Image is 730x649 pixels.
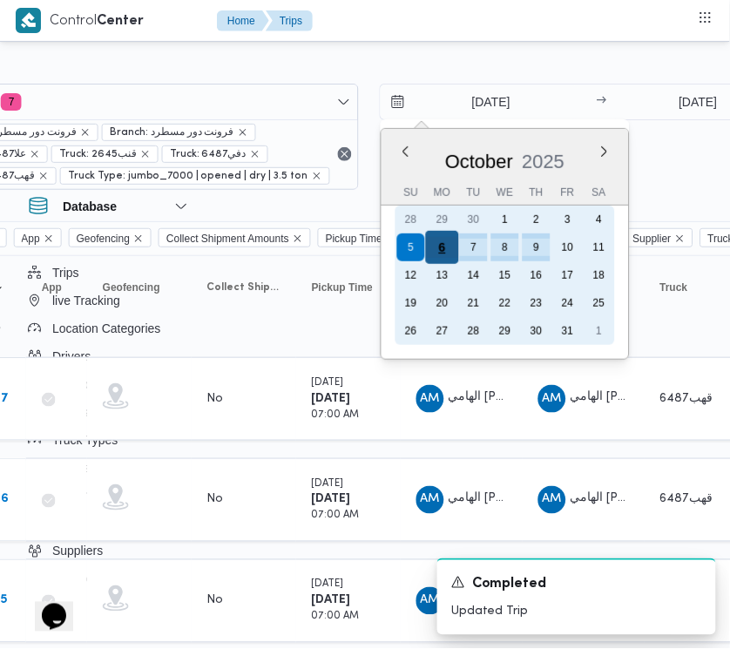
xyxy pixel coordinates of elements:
[451,574,702,596] div: Notification
[425,231,458,264] div: day-6
[266,10,313,31] button: Trips
[429,180,456,205] div: Mo
[69,228,152,247] span: Geofencing
[1,93,22,111] span: 7 active filters
[77,229,130,248] span: Geofencing
[51,145,159,163] span: Truck: قنب2645
[429,317,456,345] div: day-27
[97,15,144,28] b: Center
[312,595,351,606] b: [DATE]
[110,125,234,140] span: Branch: فرونت دور مسطرد
[445,151,513,172] span: October
[397,206,425,233] div: day-28
[238,127,248,138] button: remove selected entity
[554,289,582,317] div: day-24
[416,486,444,514] div: Alhamai Muhammad Khald Ali
[460,261,488,289] div: day-14
[429,206,456,233] div: day-29
[312,410,360,420] small: 07:00 AM
[312,393,351,404] b: [DATE]
[491,261,519,289] div: day-15
[162,145,268,163] span: Truck: دفي6487
[140,149,151,159] button: remove selected entity
[460,180,488,205] div: Tu
[250,149,260,159] button: remove selected entity
[585,317,613,345] div: day-1
[522,151,564,172] span: 2025
[538,486,566,514] div: Alhamai Muhammad Khald Ali
[491,206,519,233] div: day-1
[207,492,224,508] div: No
[312,511,360,521] small: 07:00 AM
[585,206,613,233] div: day-4
[60,167,330,185] span: Truck Type: jumbo_7000 | opened | dry | 3.5 ton
[312,479,344,489] small: [DATE]
[521,150,565,173] div: Button. Open the year selector. 2025 is currently selected.
[397,180,425,205] div: Su
[103,281,160,294] span: Geofencing
[554,317,582,345] div: day-31
[460,206,488,233] div: day-30
[421,385,440,413] span: AM
[472,575,547,596] span: Completed
[523,180,551,205] div: Th
[17,579,73,632] iframe: chat widget
[207,391,224,407] div: No
[44,233,54,244] button: Remove App from selection in this group
[675,233,686,244] button: Remove Supplier from selection in this group
[491,180,519,205] div: We
[444,150,514,173] div: Button. Open the month selector. October is currently selected.
[429,289,456,317] div: day-20
[449,493,585,504] span: الهامي [PERSON_NAME]
[312,612,360,622] small: 07:00 AM
[449,392,585,403] span: الهامي [PERSON_NAME]
[397,289,425,317] div: day-19
[554,206,582,233] div: day-3
[523,261,551,289] div: day-16
[312,494,351,505] b: [DATE]
[80,127,91,138] button: remove selected entity
[68,168,308,184] span: Truck Type: jumbo_7000 | opened | dry | 3.5 ton
[523,289,551,317] div: day-23
[35,274,78,301] button: App
[421,486,440,514] span: AM
[30,149,40,159] button: remove selected entity
[660,494,713,505] span: قهب6487
[554,233,582,261] div: day-10
[22,229,40,248] span: App
[42,281,62,294] span: App
[625,228,693,247] span: Supplier
[460,317,488,345] div: day-28
[660,281,688,294] span: Truck
[571,392,706,403] span: الهامي [PERSON_NAME]
[491,233,519,261] div: day-8
[133,233,144,244] button: Remove Geofencing from selection in this group
[305,274,392,301] button: Pickup Time
[460,289,488,317] div: day-21
[335,144,355,165] button: Remove
[538,385,566,413] div: Alhamai Muhammad Khald Ali
[207,281,281,294] span: Collect Shipment Amounts
[102,124,256,141] span: Branch: فرونت دور مسطرد
[312,171,322,181] button: remove selected entity
[312,580,344,590] small: [DATE]
[159,228,311,247] span: Collect Shipment Amounts
[395,206,615,345] div: month-2025-10
[460,233,488,261] div: day-7
[312,281,373,294] span: Pickup Time
[318,228,404,247] span: Pickup Time
[585,261,613,289] div: day-18
[633,229,672,248] span: Supplier
[523,233,551,261] div: day-9
[14,228,62,247] span: App
[554,261,582,289] div: day-17
[397,317,425,345] div: day-26
[170,146,247,162] span: Truck: دفي6487
[312,378,344,388] small: [DATE]
[381,85,578,119] input: Press the down key to enter a popover containing a calendar. Press the escape key to close the po...
[207,593,224,609] div: No
[491,317,519,345] div: day-29
[585,233,613,261] div: day-11
[59,146,137,162] span: Truck: قنب2645
[598,145,612,159] button: Next month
